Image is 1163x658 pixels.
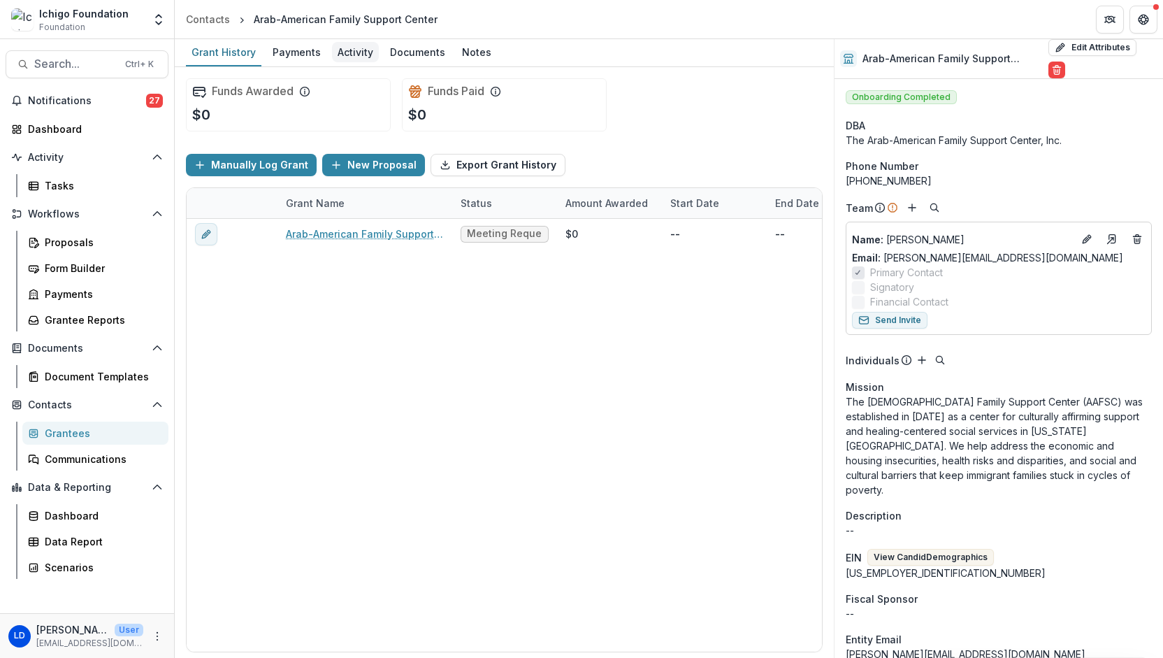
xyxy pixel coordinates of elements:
p: EIN [846,550,862,565]
span: Phone Number [846,159,918,173]
button: Open Documents [6,337,168,359]
p: -- [775,227,785,241]
a: Documents [384,39,451,66]
div: Amount Awarded [557,188,662,218]
a: Grantees [22,422,168,445]
a: Communications [22,448,168,471]
span: Primary Contact [870,265,943,280]
span: Signatory [870,280,914,294]
p: $0 [192,104,210,125]
button: Add [913,352,930,369]
a: Tasks [22,174,168,197]
span: Contacts [28,399,146,411]
a: Name: [PERSON_NAME] [852,232,1073,247]
div: Form Builder [45,261,157,276]
span: Name : [852,234,883,245]
button: Notifications27 [6,90,168,112]
button: Deletes [1129,231,1146,248]
button: Open Data & Reporting [6,476,168,499]
button: Manually Log Grant [186,154,317,176]
h2: Arab-American Family Support Center [862,53,1043,65]
div: End Date [767,196,828,210]
button: Edit [1078,231,1095,248]
a: Grant History [186,39,261,66]
span: Notifications [28,95,146,107]
button: Search [932,352,948,369]
div: Activity [332,42,379,62]
button: Send Invite [852,312,927,329]
span: Description [846,508,902,523]
button: Open Workflows [6,203,168,225]
button: Get Help [1129,6,1157,34]
a: Document Templates [22,365,168,388]
span: Fiscal Sponsor [846,592,918,606]
div: End Date [767,188,872,218]
span: Documents [28,343,146,355]
button: View CandidDemographics [867,549,994,566]
div: Grantee Reports [45,313,157,327]
div: Payments [267,42,326,62]
span: 27 [146,94,163,108]
a: Email: [PERSON_NAME][EMAIL_ADDRESS][DOMAIN_NAME] [852,250,1123,265]
div: Arab-American Family Support Center [254,12,438,27]
a: Go to contact [1101,228,1123,250]
div: Tasks [45,178,157,193]
a: Payments [22,282,168,306]
p: The [DEMOGRAPHIC_DATA] Family Support Center (AAFSC) was established in [DATE] as a center for cu... [846,394,1152,497]
h2: Funds Paid [428,85,484,98]
button: Export Grant History [431,154,565,176]
div: Ichigo Foundation [39,6,129,21]
div: Grant Name [277,196,353,210]
span: Search... [34,57,117,71]
div: The Arab-American Family Support Center, Inc. [846,133,1152,148]
img: Ichigo Foundation [11,8,34,31]
p: [PERSON_NAME] [36,622,109,637]
span: Mission [846,380,884,394]
div: Communications [45,452,157,466]
a: Contacts [180,9,236,29]
div: Start Date [662,188,767,218]
div: Document Templates [45,369,157,384]
span: Email: [852,252,881,264]
button: Open Activity [6,146,168,169]
a: Payments [267,39,326,66]
div: Dashboard [45,508,157,523]
button: New Proposal [322,154,425,176]
div: Status [452,188,557,218]
a: Grantee Reports [22,308,168,331]
a: Arab-American Family Support Center - 2025 - Letter of Inquiry [286,227,444,241]
p: -- [846,523,1152,538]
div: Payments [45,287,157,301]
p: [EMAIL_ADDRESS][DOMAIN_NAME] [36,637,143,650]
a: Dashboard [6,117,168,141]
span: Onboarding Completed [846,90,957,104]
p: Individuals [846,353,900,368]
button: More [149,628,166,645]
div: -- [846,606,1152,621]
span: Entity Email [846,632,902,647]
button: Edit Attributes [1048,39,1136,56]
div: Contacts [186,12,230,27]
a: Form Builder [22,257,168,280]
div: Proposals [45,235,157,250]
div: [PHONE_NUMBER] [846,173,1152,188]
span: Meeting Request [467,228,542,240]
a: Data Report [22,530,168,553]
div: Scenarios [45,560,157,575]
div: Grant Name [277,188,452,218]
button: Search [926,199,943,216]
button: Add [904,199,920,216]
p: -- [670,227,680,241]
span: DBA [846,118,865,133]
div: Ctrl + K [122,57,157,72]
div: Data Report [45,534,157,549]
button: Delete [1048,62,1065,78]
div: $0 [565,227,578,241]
div: Start Date [662,196,728,210]
div: Grant History [186,42,261,62]
span: Financial Contact [870,294,948,309]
